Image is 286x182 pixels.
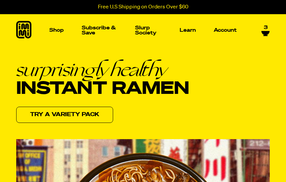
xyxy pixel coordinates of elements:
[16,107,113,123] a: Try a variety pack
[180,28,196,33] p: Learn
[98,4,188,10] p: Free U.S Shipping on Orders Over $60
[49,28,64,33] p: Shop
[16,60,189,98] h1: Instant Ramen
[214,28,237,33] p: Account
[47,14,67,46] a: Shop
[264,23,268,29] span: 3
[135,25,162,35] p: Slurp Society
[132,23,164,38] a: Slurp Society
[211,25,239,35] a: Account
[79,23,120,38] a: Subscribe & Save
[177,14,199,46] a: Learn
[261,23,270,35] a: 3
[16,60,189,79] em: surprisingly healthy
[82,25,117,35] p: Subscribe & Save
[47,14,239,46] nav: Main navigation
